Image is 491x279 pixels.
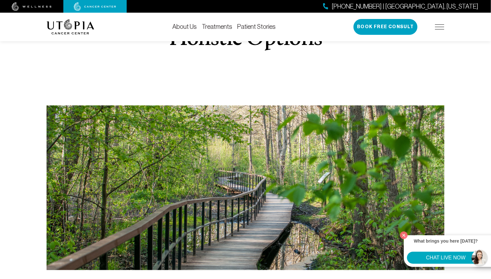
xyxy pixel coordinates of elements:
strong: What brings you here [DATE]? [414,238,478,244]
a: Treatments [202,23,232,30]
img: icon-hamburger [435,24,444,29]
img: wellness [12,2,52,11]
img: cancer center [74,2,116,11]
button: CHAT LIVE NOW [407,252,485,264]
button: Close [399,230,409,241]
img: Alternatives to Chemo & Radiation: Exploring Holistic Options [47,105,444,270]
button: Book Free Consult [354,19,418,35]
a: About Us [172,23,197,30]
img: logo [47,19,94,35]
a: Patient Stories [237,23,276,30]
span: [PHONE_NUMBER] | [GEOGRAPHIC_DATA], [US_STATE] [332,2,478,11]
a: [PHONE_NUMBER] | [GEOGRAPHIC_DATA], [US_STATE] [323,2,478,11]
